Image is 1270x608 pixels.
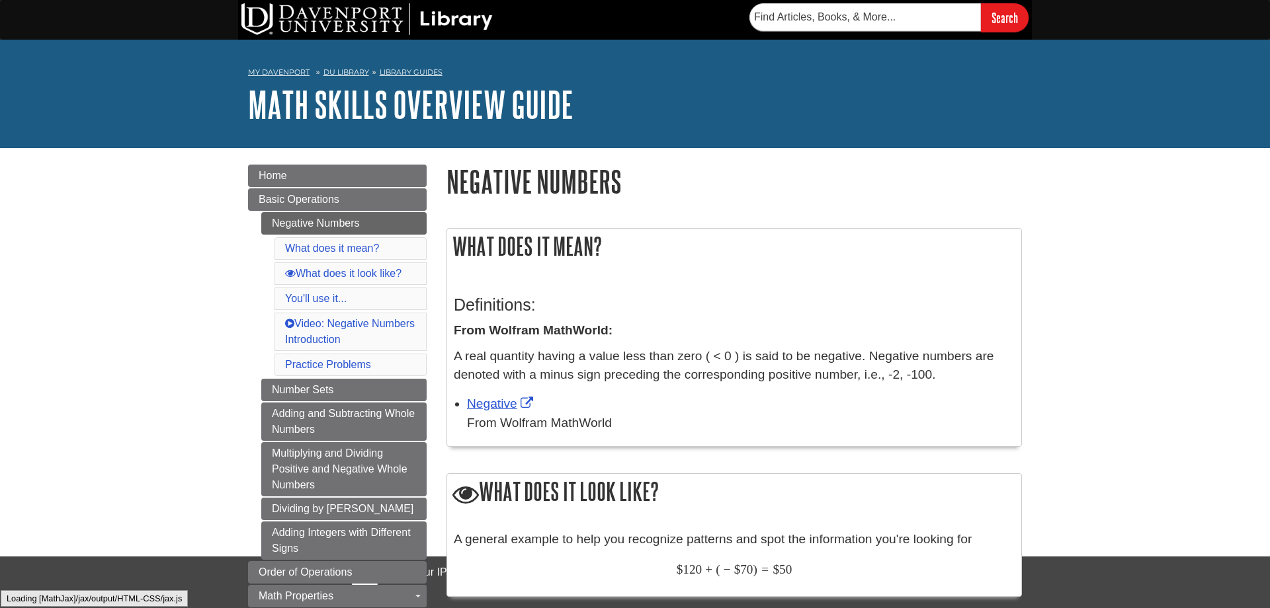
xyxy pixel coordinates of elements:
[261,521,427,560] a: Adding Integers with Different Signs
[779,562,792,577] span: 50
[323,67,369,77] a: DU Library
[259,590,333,601] span: Math Properties
[740,562,753,577] span: 70
[454,295,1015,315] h3: Definitions:
[683,562,702,577] span: 120
[285,293,347,304] a: You'll use it...
[467,414,1015,433] div: From Wolfram MathWorld
[447,229,1021,264] h2: What does it mean?
[734,562,741,577] span: $
[248,67,310,78] a: My Davenport
[380,67,443,77] a: Library Guides
[285,268,402,279] a: What does it look like?
[467,397,536,410] a: Link opens in new window
[749,3,1029,32] form: Searches DU Library's articles, books, and more
[248,188,427,211] a: Basic Operations
[716,562,720,577] span: (
[446,165,1022,198] h1: Negative Numbers
[261,498,427,520] a: Dividing by [PERSON_NAME]
[259,170,287,181] span: Home
[773,562,779,577] span: $
[259,566,352,578] span: Order of Operations
[454,347,1015,385] p: A real quantity having a value less than zero ( < 0 ) is said to be negative. Negative numbers ar...
[285,318,415,345] a: Video: Negative Numbers Introduction
[761,562,769,577] span: =
[447,474,1021,512] h2: What does it look like?
[705,562,712,577] span: +
[753,562,757,577] span: )
[261,212,427,235] a: Negative Numbers
[261,442,427,496] a: Multiplying and Dividing Positive and Negative Whole Numbers
[1,590,188,607] div: Loading [MathJax]/jax/output/HTML-CSS/jax.js
[454,323,613,337] strong: From Wolfram MathWorld:
[248,585,427,607] a: Math Properties
[248,561,427,584] a: Order of Operations
[261,379,427,401] a: Number Sets
[285,359,371,370] a: Practice Problems
[285,243,379,254] a: What does it mean?
[248,165,427,187] a: Home
[261,402,427,441] a: Adding and Subtracting Whole Numbers
[724,562,731,577] span: −
[454,530,1015,549] p: A general example to help you recognize patterns and spot the information you're looking for
[981,3,1029,32] input: Search
[241,3,493,35] img: DU Library
[259,194,339,205] span: Basic Operations
[677,562,683,577] span: $
[248,84,573,125] a: Math Skills Overview Guide
[749,3,981,31] input: Find Articles, Books, & More...
[248,63,1022,85] nav: breadcrumb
